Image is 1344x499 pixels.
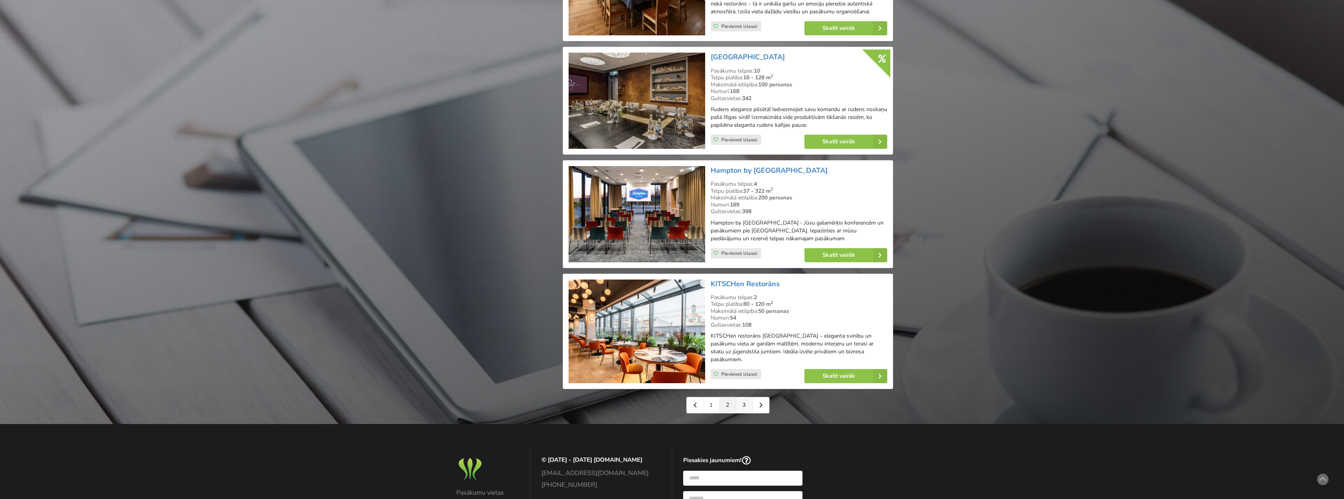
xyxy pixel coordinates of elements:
[804,248,887,262] a: Skatīt vairāk
[736,397,753,413] a: 3
[771,300,773,305] sup: 2
[711,52,785,62] a: [GEOGRAPHIC_DATA]
[754,67,760,75] strong: 10
[711,181,887,188] div: Pasākumu telpas:
[711,201,887,208] div: Numuri:
[711,81,887,88] div: Maksimālā ietilpība:
[711,219,887,243] p: Hampton by [GEOGRAPHIC_DATA] - Jūsu galamērķis konferencēm un pasākumiem pie [GEOGRAPHIC_DATA]. I...
[742,208,751,215] strong: 398
[730,88,739,95] strong: 168
[804,369,887,383] a: Skatīt vairāk
[456,489,520,496] a: Pasākumu vietas
[683,456,803,465] p: Piesakies jaunumiem!
[711,308,887,315] div: Maksimālā ietilpība:
[542,481,661,488] a: [PHONE_NUMBER]
[711,95,887,102] div: Gultasvietas:
[721,250,757,256] span: Pievienot izlasei
[569,53,705,149] img: Viesnīca | Rīga | Grand Poet Hotel
[721,23,757,29] span: Pievienot izlasei
[711,322,887,329] div: Gultasvietas:
[542,456,661,464] p: © [DATE] - [DATE] [DOMAIN_NAME]
[711,106,887,129] p: Rudens elegance pilsētā! Iedvesmojiet savu komandu ar rudens noskaņu pašā Rīgas sirdī! Izsmalcinā...
[711,208,887,215] div: Gultasvietas:
[569,280,705,384] img: Restorāns, bārs | Rīga | KITSCHen Restorāns
[771,73,773,79] sup: 2
[754,180,757,188] strong: 4
[771,186,773,192] sup: 2
[730,201,739,208] strong: 189
[711,294,887,301] div: Pasākumu telpas:
[711,194,887,201] div: Maksimālā ietilpība:
[804,21,887,35] a: Skatīt vairāk
[758,194,792,201] strong: 200 personas
[721,371,757,377] span: Pievienot izlasei
[711,314,887,322] div: Numuri:
[711,74,887,81] div: Telpu platība:
[743,187,773,195] strong: 37 - 322 m
[711,301,887,308] div: Telpu platība:
[703,397,720,413] a: 1
[711,279,780,289] a: KITSCHen Restorāns
[742,321,751,329] strong: 108
[711,332,887,364] p: KITSCHen restorāns [GEOGRAPHIC_DATA] – eleganta svinību un pasākumu vieta ar gardām maltītēm, mod...
[743,300,773,308] strong: 80 - 120 m
[758,307,789,315] strong: 50 personas
[711,88,887,95] div: Numuri:
[542,470,661,477] a: [EMAIL_ADDRESS][DOMAIN_NAME]
[721,137,757,143] span: Pievienot izlasei
[711,68,887,75] div: Pasākumu telpas:
[456,456,484,482] img: Baltic Meeting Rooms
[711,166,828,175] a: Hampton by [GEOGRAPHIC_DATA]
[804,135,887,149] a: Skatīt vairāk
[743,74,773,81] strong: 16 - 128 m
[754,294,757,301] strong: 2
[711,188,887,195] div: Telpu platība:
[730,314,736,322] strong: 54
[569,166,705,262] img: Viesnīca | Mārupes novads | Hampton by Hilton Riga Airport
[742,95,751,102] strong: 342
[758,81,792,88] strong: 100 personas
[720,397,736,413] a: 2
